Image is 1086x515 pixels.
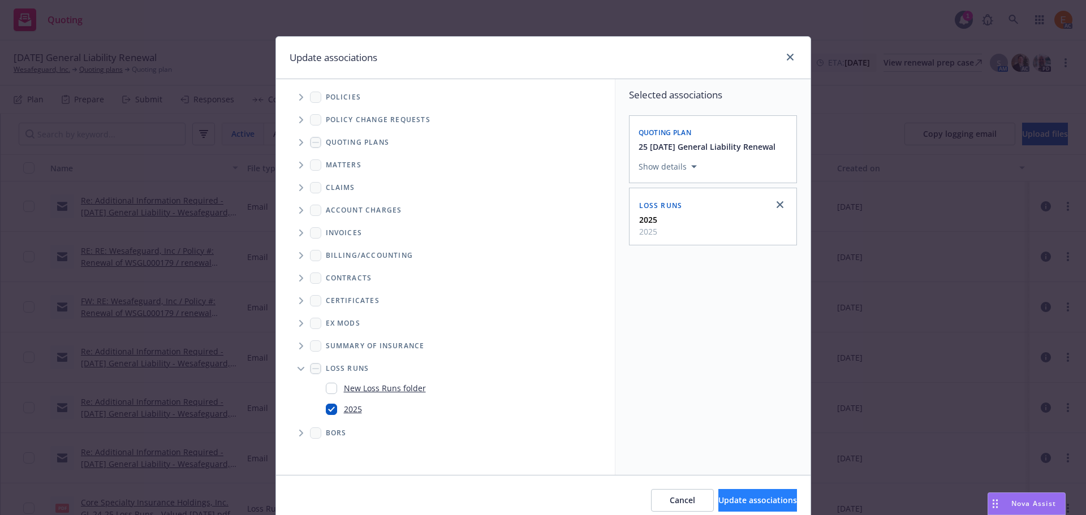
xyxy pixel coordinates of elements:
span: BORs [326,430,347,436]
span: Quoting plans [326,139,390,146]
button: 25 [DATE] General Liability Renewal [639,141,775,153]
span: Contracts [326,275,372,282]
div: Tree Example [276,86,615,244]
button: Show details [634,160,701,174]
button: Nova Assist [988,492,1066,515]
span: Quoting plan [639,128,692,137]
span: Loss Runs [326,365,369,372]
span: Summary of insurance [326,343,425,349]
button: Cancel [651,489,714,512]
span: Billing/Accounting [326,252,413,259]
span: Policies [326,94,361,101]
a: New Loss Runs folder [344,382,426,394]
span: Update associations [718,495,797,505]
div: Drag to move [988,493,1002,514]
strong: 2025 [639,214,657,225]
span: 2025 [639,226,657,237]
span: Loss Runs [639,201,683,210]
span: Certificates [326,297,380,304]
div: Folder Tree Example [276,244,615,444]
span: Selected associations [629,88,797,102]
span: Account charges [326,207,402,214]
span: Policy change requests [326,116,430,123]
span: Ex Mods [326,320,360,327]
button: Update associations [718,489,797,512]
a: close [783,50,797,64]
a: close [773,198,787,211]
span: Nova Assist [1011,499,1056,508]
span: Cancel [670,495,695,505]
span: Matters [326,162,361,168]
span: Claims [326,184,355,191]
span: Invoices [326,230,363,236]
a: 2025 [344,403,362,415]
h1: Update associations [290,50,377,65]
